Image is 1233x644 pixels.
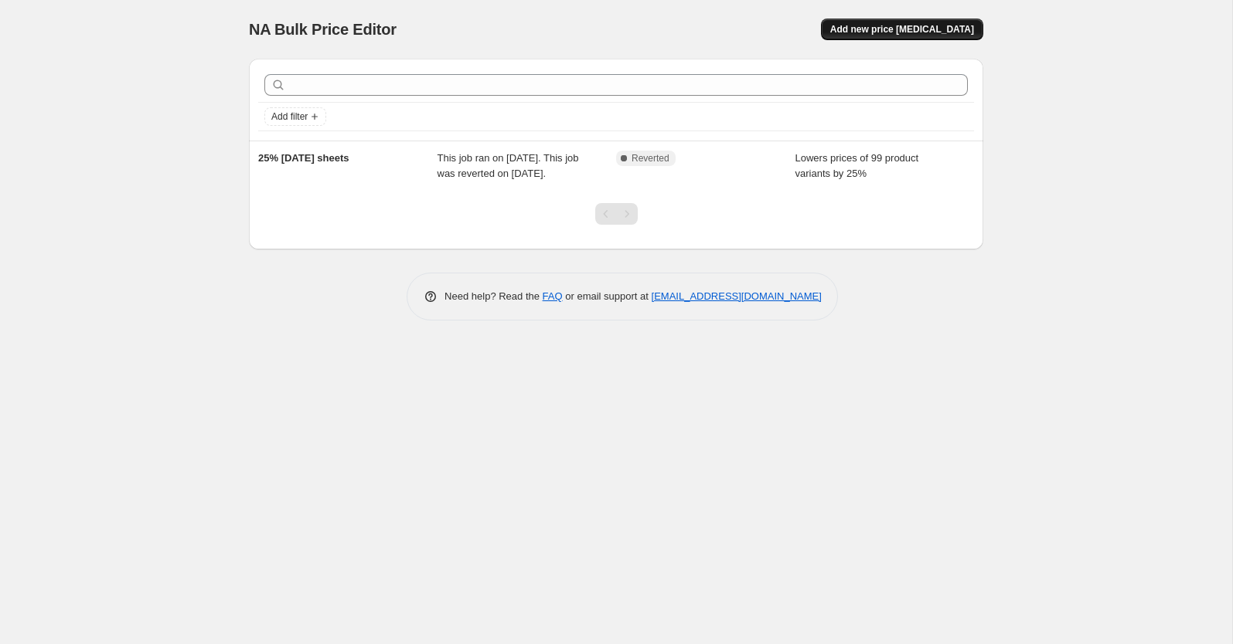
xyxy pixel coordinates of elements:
span: Need help? Read the [444,290,543,302]
button: Add filter [264,107,326,126]
span: NA Bulk Price Editor [249,21,397,38]
span: Lowers prices of 99 product variants by 25% [795,152,919,179]
nav: Pagination [595,203,638,225]
span: This job ran on [DATE]. This job was reverted on [DATE]. [438,152,579,179]
span: Add new price [MEDICAL_DATA] [830,23,974,36]
span: or email support at [563,290,652,302]
span: Reverted [632,152,669,164]
a: [EMAIL_ADDRESS][DOMAIN_NAME] [652,290,822,302]
button: Add new price [MEDICAL_DATA] [821,19,983,40]
span: 25% [DATE] sheets [258,152,349,164]
span: Add filter [271,110,308,123]
a: FAQ [543,290,563,302]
